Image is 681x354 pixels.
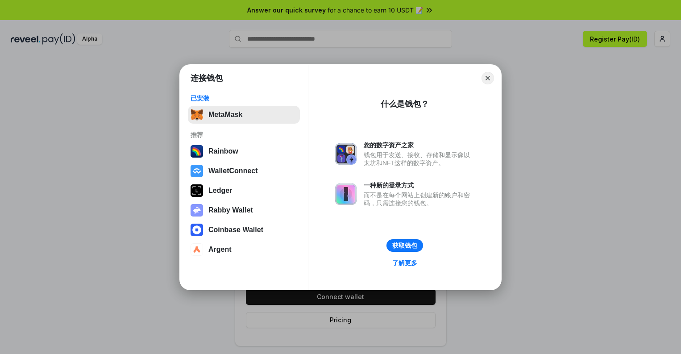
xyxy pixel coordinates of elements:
div: Rabby Wallet [208,206,253,214]
div: 获取钱包 [392,242,417,250]
img: svg+xml,%3Csvg%20width%3D%22120%22%20height%3D%22120%22%20viewBox%3D%220%200%20120%20120%22%20fil... [191,145,203,158]
button: Rabby Wallet [188,201,300,219]
img: svg+xml,%3Csvg%20xmlns%3D%22http%3A%2F%2Fwww.w3.org%2F2000%2Fsvg%22%20width%3D%2228%22%20height%3... [191,184,203,197]
div: 钱包用于发送、接收、存储和显示像以太坊和NFT这样的数字资产。 [364,151,474,167]
button: Coinbase Wallet [188,221,300,239]
button: MetaMask [188,106,300,124]
div: 推荐 [191,131,297,139]
div: Rainbow [208,147,238,155]
button: Ledger [188,182,300,200]
div: Argent [208,246,232,254]
img: svg+xml,%3Csvg%20xmlns%3D%22http%3A%2F%2Fwww.w3.org%2F2000%2Fsvg%22%20fill%3D%22none%22%20viewBox... [335,183,357,205]
div: 了解更多 [392,259,417,267]
img: svg+xml,%3Csvg%20xmlns%3D%22http%3A%2F%2Fwww.w3.org%2F2000%2Fsvg%22%20fill%3D%22none%22%20viewBox... [335,143,357,165]
button: WalletConnect [188,162,300,180]
img: svg+xml,%3Csvg%20xmlns%3D%22http%3A%2F%2Fwww.w3.org%2F2000%2Fsvg%22%20fill%3D%22none%22%20viewBox... [191,204,203,217]
a: 了解更多 [387,257,423,269]
img: svg+xml,%3Csvg%20width%3D%2228%22%20height%3D%2228%22%20viewBox%3D%220%200%2028%2028%22%20fill%3D... [191,243,203,256]
img: svg+xml,%3Csvg%20width%3D%2228%22%20height%3D%2228%22%20viewBox%3D%220%200%2028%2028%22%20fill%3D... [191,224,203,236]
div: 一种新的登录方式 [364,181,474,189]
button: Rainbow [188,142,300,160]
h1: 连接钱包 [191,73,223,83]
div: Ledger [208,187,232,195]
div: MetaMask [208,111,242,119]
img: svg+xml,%3Csvg%20fill%3D%22none%22%20height%3D%2233%22%20viewBox%3D%220%200%2035%2033%22%20width%... [191,108,203,121]
button: Argent [188,241,300,258]
div: 您的数字资产之家 [364,141,474,149]
div: 已安装 [191,94,297,102]
div: 而不是在每个网站上创建新的账户和密码，只需连接您的钱包。 [364,191,474,207]
div: 什么是钱包？ [381,99,429,109]
div: Coinbase Wallet [208,226,263,234]
img: svg+xml,%3Csvg%20width%3D%2228%22%20height%3D%2228%22%20viewBox%3D%220%200%2028%2028%22%20fill%3D... [191,165,203,177]
button: Close [482,72,494,84]
div: WalletConnect [208,167,258,175]
button: 获取钱包 [386,239,423,252]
